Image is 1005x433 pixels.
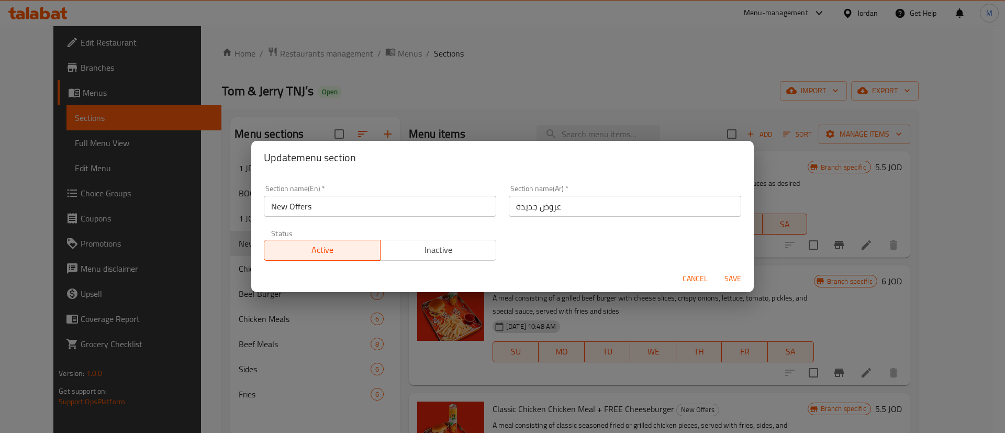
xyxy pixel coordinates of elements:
[264,196,496,217] input: Please enter section name(en)
[720,272,745,285] span: Save
[385,242,493,258] span: Inactive
[716,269,750,288] button: Save
[264,240,381,261] button: Active
[269,242,376,258] span: Active
[509,196,741,217] input: Please enter section name(ar)
[264,149,741,166] h2: Update menu section
[683,272,708,285] span: Cancel
[380,240,497,261] button: Inactive
[678,269,712,288] button: Cancel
